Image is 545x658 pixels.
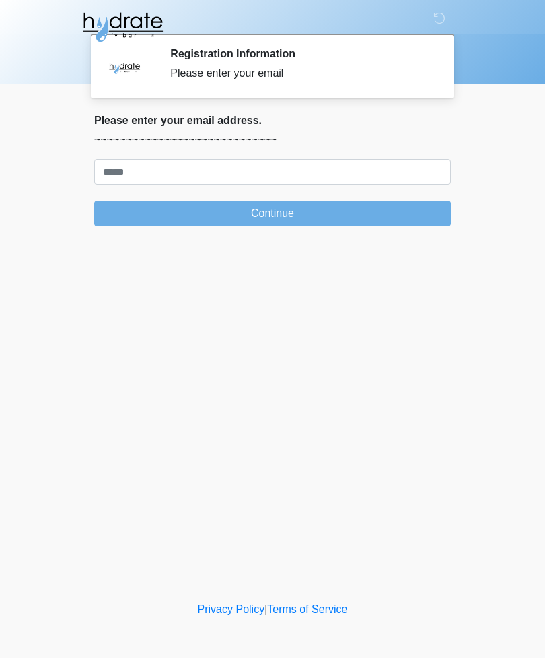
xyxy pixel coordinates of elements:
[94,201,451,226] button: Continue
[170,65,431,81] div: Please enter your email
[104,47,145,88] img: Agent Avatar
[81,10,164,44] img: Hydrate IV Bar - Fort Collins Logo
[264,603,267,615] a: |
[94,132,451,148] p: ~~~~~~~~~~~~~~~~~~~~~~~~~~~~~
[94,114,451,127] h2: Please enter your email address.
[198,603,265,615] a: Privacy Policy
[267,603,347,615] a: Terms of Service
